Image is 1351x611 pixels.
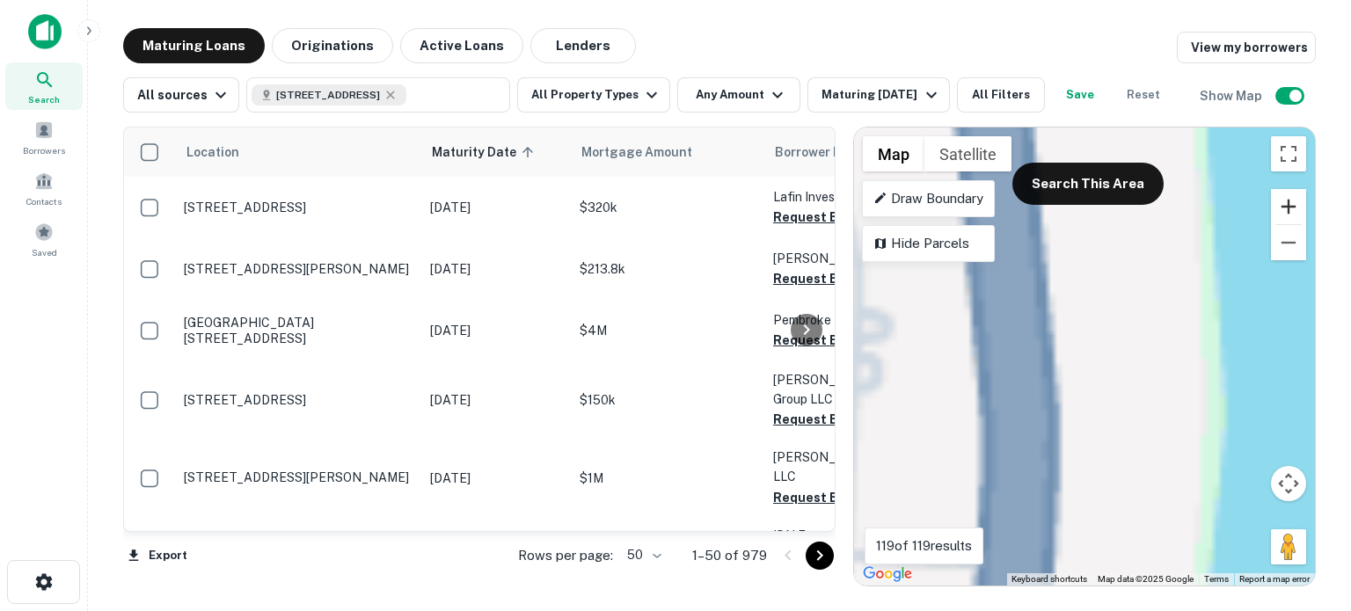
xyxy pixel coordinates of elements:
p: Lafin Investments 412 LLC [773,187,949,207]
button: Toggle fullscreen view [1271,136,1306,171]
span: Mortgage Amount [581,142,715,163]
button: Export [123,542,192,569]
button: Save your search to get updates of matches that match your search criteria. [1052,77,1108,113]
div: Maturing [DATE] [822,84,941,105]
p: [DATE] [430,390,562,410]
th: Mortgage Amount [571,127,764,177]
span: Maturity Date [432,142,539,163]
p: [GEOGRAPHIC_DATA][STREET_ADDRESS] [184,315,413,346]
p: $1M [580,469,756,488]
th: Maturity Date [421,127,571,177]
span: Contacts [26,194,62,208]
button: Keyboard shortcuts [1011,573,1087,586]
a: View my borrowers [1177,32,1316,63]
p: $4M [580,321,756,340]
button: All Property Types [517,77,670,113]
button: Request Borrower Info [773,207,916,228]
img: capitalize-icon.png [28,14,62,49]
button: Zoom in [1271,189,1306,224]
button: Originations [272,28,393,63]
span: Search [28,92,60,106]
span: Borrower Name [775,142,867,163]
p: [PERSON_NAME] Property LLC [773,447,949,486]
p: Rows per page: [518,545,613,566]
span: Borrowers [23,143,65,157]
th: Location [175,127,421,177]
button: Reset [1115,77,1172,113]
div: 50 [620,542,664,568]
a: Search [5,62,83,110]
button: Show street map [863,136,924,171]
button: All Filters [957,77,1045,113]
p: [DATE] [430,198,562,217]
p: [PERSON_NAME] Building Group LLC [773,370,949,409]
button: Go to next page [806,542,834,570]
img: Google [858,563,916,586]
span: Saved [32,245,57,259]
a: Report a map error [1239,574,1310,584]
p: $150k [580,390,756,410]
a: Saved [5,215,83,263]
button: Request Borrower Info [773,487,916,508]
button: Maturing [DATE] [807,77,949,113]
span: Location [186,142,239,163]
p: Draw Boundary [873,188,983,209]
button: Zoom out [1271,225,1306,260]
p: [STREET_ADDRESS][PERSON_NAME] [184,261,413,277]
p: $213.8k [580,259,756,279]
p: [STREET_ADDRESS][PERSON_NAME] [184,469,413,485]
button: Request Borrower Info [773,330,916,351]
p: [PERSON_NAME] [773,249,949,268]
button: Search This Area [1012,163,1164,205]
button: Active Loans [400,28,523,63]
p: [DATE] [430,469,562,488]
a: Contacts [5,164,83,212]
div: All sources [137,84,231,105]
button: Maturing Loans [123,28,265,63]
iframe: Chat Widget [1263,470,1351,555]
th: Borrower Name [764,127,958,177]
p: [STREET_ADDRESS] [184,200,413,215]
p: 1–50 of 979 [692,545,767,566]
a: Terms [1204,574,1229,584]
p: 119 of 119 results [876,535,972,556]
button: Show satellite imagery [924,136,1011,171]
button: Map camera controls [1271,466,1306,501]
a: Borrowers [5,113,83,161]
h6: Show Map [1200,86,1265,105]
p: [STREET_ADDRESS] [184,392,413,408]
div: 0 0 [854,127,1315,586]
p: [DATE] [430,321,562,340]
p: Hide Parcels [873,233,983,254]
p: Pembroke K2 LLC [773,310,949,330]
p: [DATE] [430,259,562,279]
span: Map data ©2025 Google [1098,574,1194,584]
p: IDN Enterprises LLC [773,526,949,545]
button: Lenders [530,28,636,63]
button: Request Borrower Info [773,268,916,289]
button: Any Amount [677,77,800,113]
span: [STREET_ADDRESS] [276,87,380,103]
a: Open this area in Google Maps (opens a new window) [858,563,916,586]
p: $320k [580,198,756,217]
button: Request Borrower Info [773,409,916,430]
button: All sources [123,77,239,113]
